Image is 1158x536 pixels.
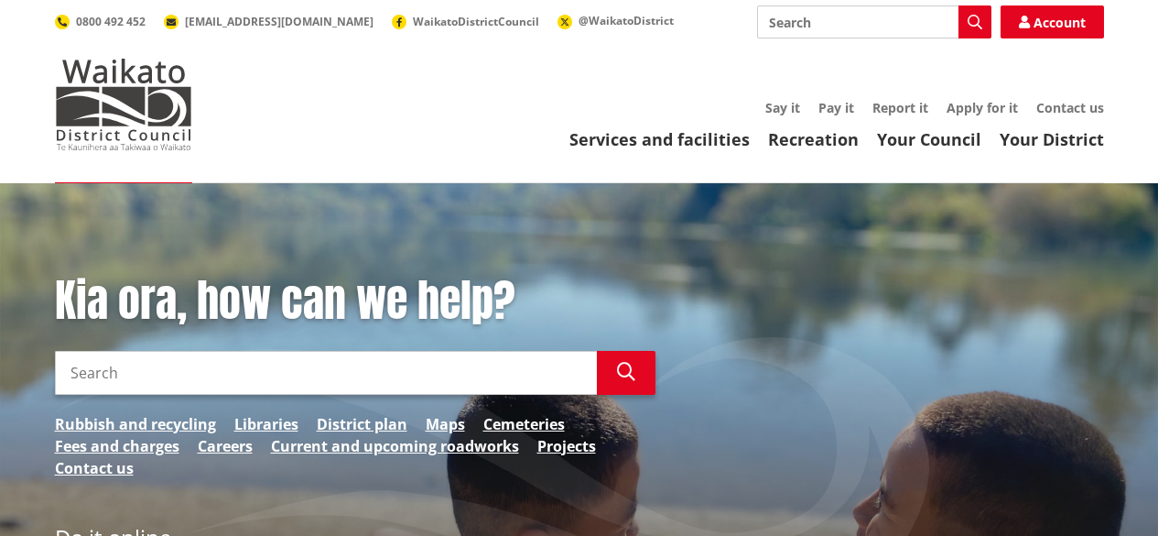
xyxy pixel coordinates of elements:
[947,99,1018,116] a: Apply for it
[818,99,854,116] a: Pay it
[483,413,565,435] a: Cemeteries
[55,435,179,457] a: Fees and charges
[1000,128,1104,150] a: Your District
[1036,99,1104,116] a: Contact us
[557,13,674,28] a: @WaikatoDistrict
[579,13,674,28] span: @WaikatoDistrict
[55,457,134,479] a: Contact us
[55,59,192,150] img: Waikato District Council - Te Kaunihera aa Takiwaa o Waikato
[164,14,373,29] a: [EMAIL_ADDRESS][DOMAIN_NAME]
[413,14,539,29] span: WaikatoDistrictCouncil
[768,128,859,150] a: Recreation
[765,99,800,116] a: Say it
[198,435,253,457] a: Careers
[271,435,519,457] a: Current and upcoming roadworks
[55,14,146,29] a: 0800 492 452
[317,413,407,435] a: District plan
[76,14,146,29] span: 0800 492 452
[55,275,655,328] h1: Kia ora, how can we help?
[55,351,597,395] input: Search input
[877,128,981,150] a: Your Council
[234,413,298,435] a: Libraries
[392,14,539,29] a: WaikatoDistrictCouncil
[426,413,465,435] a: Maps
[1001,5,1104,38] a: Account
[185,14,373,29] span: [EMAIL_ADDRESS][DOMAIN_NAME]
[537,435,596,457] a: Projects
[55,413,216,435] a: Rubbish and recycling
[569,128,750,150] a: Services and facilities
[757,5,991,38] input: Search input
[872,99,928,116] a: Report it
